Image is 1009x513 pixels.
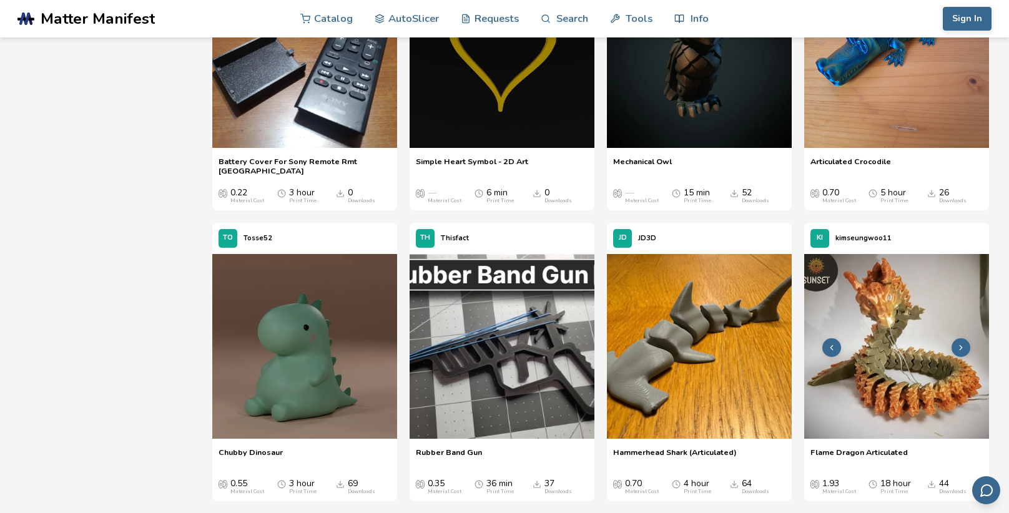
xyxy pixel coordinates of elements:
div: 0.55 [230,479,264,495]
div: 52 [742,188,769,204]
span: Downloads [730,188,739,198]
div: 3 hour [289,188,317,204]
div: 5 hour [880,188,908,204]
span: KI [817,234,823,242]
div: Print Time [289,198,317,204]
div: 6 min [486,188,514,204]
span: Average Cost [219,188,227,198]
span: Average Print Time [277,188,286,198]
a: Chubby Dinosaur [219,447,283,466]
p: kimseungwoo11 [835,232,892,245]
div: 0.35 [428,479,461,495]
div: Downloads [742,489,769,495]
div: Downloads [348,489,375,495]
button: Sign In [943,7,992,31]
p: Tosse52 [244,232,272,245]
span: Average Cost [613,188,622,198]
div: Material Cost [230,489,264,495]
span: Downloads [730,479,739,489]
div: Material Cost [822,198,856,204]
span: TH [420,234,430,242]
span: Average Print Time [277,479,286,489]
a: Articulated Crocodile [810,157,891,175]
div: 37 [544,479,572,495]
span: — [428,188,436,198]
div: Print Time [880,198,908,204]
div: Material Cost [625,489,659,495]
a: Mechanical Owl [613,157,672,175]
div: 0.70 [625,479,659,495]
p: JD3D [638,232,656,245]
div: 0.22 [230,188,264,204]
div: Downloads [348,198,375,204]
span: Average Cost [416,188,425,198]
div: Material Cost [230,198,264,204]
div: 44 [939,479,967,495]
span: Matter Manifest [41,10,155,27]
span: Downloads [533,479,541,489]
div: Material Cost [625,198,659,204]
span: Downloads [336,188,345,198]
div: Downloads [939,489,967,495]
a: Rubber Band Gun [416,447,482,466]
span: Average Cost [219,479,227,489]
span: TO [223,234,233,242]
span: Average Print Time [475,188,483,198]
div: 0 [348,188,375,204]
span: Downloads [336,479,345,489]
button: Send feedback via email [972,476,1000,504]
span: JD [619,234,627,242]
span: Average Cost [810,479,819,489]
div: Print Time [486,489,514,495]
div: Print Time [684,198,711,204]
div: Material Cost [822,489,856,495]
div: 36 min [486,479,514,495]
div: Print Time [486,198,514,204]
div: 64 [742,479,769,495]
a: Battery Cover For Sony Remote Rmt [GEOGRAPHIC_DATA] [219,157,391,175]
div: 18 hour [880,479,911,495]
div: 15 min [684,188,711,204]
p: Thisfact [441,232,469,245]
div: 1.93 [822,479,856,495]
span: Average Print Time [672,188,681,198]
a: Hammerhead Shark (Articulated) [613,447,737,466]
div: 3 hour [289,479,317,495]
div: Material Cost [428,198,461,204]
span: Average Print Time [475,479,483,489]
span: — [625,188,634,198]
div: Print Time [684,489,711,495]
span: Downloads [533,188,541,198]
span: Average Cost [810,188,819,198]
span: Average Cost [613,479,622,489]
div: Downloads [939,198,967,204]
div: Downloads [742,198,769,204]
div: Downloads [544,489,572,495]
a: Flame Dragon Articulated [810,447,908,466]
div: 0 [544,188,572,204]
div: Downloads [544,198,572,204]
span: Downloads [927,479,936,489]
span: Average Cost [416,479,425,489]
div: 0.70 [822,188,856,204]
a: Simple Heart Symbol - 2D Art [416,157,528,175]
div: Print Time [289,489,317,495]
div: Material Cost [428,489,461,495]
span: Average Print Time [869,479,877,489]
div: 69 [348,479,375,495]
div: Print Time [880,489,908,495]
span: Average Print Time [672,479,681,489]
div: 4 hour [684,479,711,495]
span: Downloads [927,188,936,198]
span: Average Print Time [869,188,877,198]
div: 26 [939,188,967,204]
